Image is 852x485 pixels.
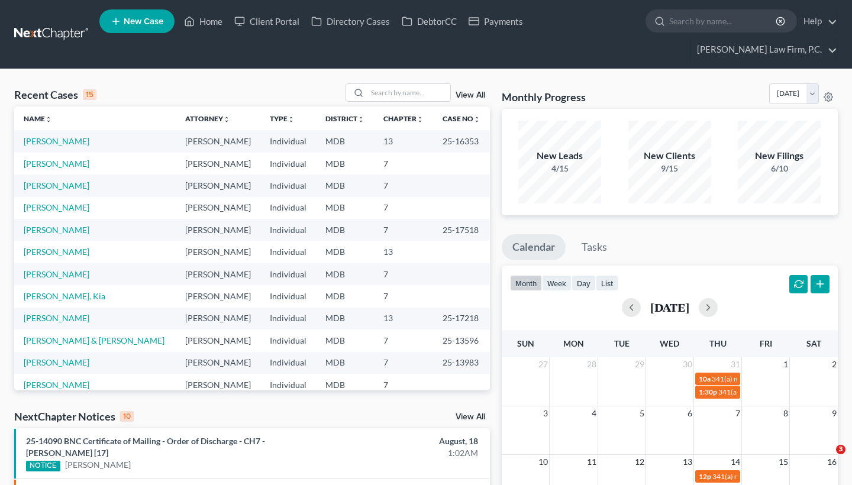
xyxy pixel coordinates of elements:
td: [PERSON_NAME] [176,219,260,241]
div: 6/10 [738,163,821,174]
td: 7 [374,374,433,396]
span: 29 [634,357,646,371]
h2: [DATE] [650,301,689,313]
a: Directory Cases [305,11,396,32]
td: MDB [316,130,374,152]
a: View All [456,413,485,421]
div: NextChapter Notices [14,409,134,423]
td: 7 [374,329,433,351]
td: 13 [374,308,433,329]
span: 5 [638,406,646,421]
td: MDB [316,374,374,396]
span: 27 [537,357,549,371]
span: 3 [542,406,549,421]
a: [PERSON_NAME] [24,225,89,235]
i: unfold_more [45,116,52,123]
td: MDB [316,308,374,329]
td: [PERSON_NAME] [176,352,260,374]
a: [PERSON_NAME] [24,202,89,212]
a: [PERSON_NAME] [24,380,89,390]
span: 31 [730,357,741,371]
a: [PERSON_NAME] Law Firm, P.C. [691,39,837,60]
a: [PERSON_NAME] [24,357,89,367]
span: 28 [586,357,598,371]
td: 7 [374,197,433,219]
button: list [596,275,618,291]
td: Individual [260,352,316,374]
td: 13 [374,241,433,263]
span: 4 [590,406,598,421]
a: Help [798,11,837,32]
i: unfold_more [357,116,364,123]
td: 25-16353 [433,130,490,152]
a: [PERSON_NAME] [24,269,89,279]
td: Individual [260,374,316,396]
td: Individual [260,241,316,263]
a: Calendar [502,234,566,260]
div: 1:02AM [335,447,477,459]
td: MDB [316,263,374,285]
span: 6 [686,406,693,421]
a: [PERSON_NAME] [24,136,89,146]
td: MDB [316,352,374,374]
a: Chapterunfold_more [383,114,424,123]
button: week [542,275,572,291]
td: 7 [374,153,433,174]
td: Individual [260,308,316,329]
div: NOTICE [26,461,60,471]
td: MDB [316,285,374,307]
td: Individual [260,219,316,241]
input: Search by name... [367,84,450,101]
button: month [510,275,542,291]
i: unfold_more [288,116,295,123]
td: Individual [260,285,316,307]
div: August, 18 [335,435,477,447]
span: 30 [682,357,693,371]
i: unfold_more [417,116,424,123]
a: Nameunfold_more [24,114,52,123]
a: Case Nounfold_more [443,114,480,123]
span: Wed [660,338,679,348]
div: 9/15 [628,163,711,174]
span: 10 [537,455,549,469]
td: 25-13596 [433,329,490,351]
td: 25-13983 [433,352,490,374]
a: [PERSON_NAME] [24,313,89,323]
span: 15 [777,455,789,469]
div: New Leads [518,149,601,163]
span: Thu [709,338,727,348]
span: 1:30p [699,387,717,396]
a: [PERSON_NAME] & [PERSON_NAME] [24,335,164,345]
span: Fri [760,338,772,348]
div: New Filings [738,149,821,163]
span: Sat [806,338,821,348]
span: Tue [614,338,630,348]
td: MDB [316,174,374,196]
a: Client Portal [228,11,305,32]
td: MDB [316,329,374,351]
td: [PERSON_NAME] [176,308,260,329]
iframe: Intercom live chat [812,445,840,473]
td: 25-17218 [433,308,490,329]
span: 1 [782,357,789,371]
a: Districtunfold_more [325,114,364,123]
span: 12 [634,455,646,469]
span: 12p [699,472,711,481]
a: DebtorCC [396,11,463,32]
td: 7 [374,219,433,241]
td: MDB [316,219,374,241]
td: [PERSON_NAME] [176,197,260,219]
span: Sun [517,338,534,348]
span: 9 [831,406,838,421]
td: 7 [374,174,433,196]
input: Search by name... [669,10,777,32]
span: 8 [782,406,789,421]
td: 13 [374,130,433,152]
a: Typeunfold_more [270,114,295,123]
div: 4/15 [518,163,601,174]
i: unfold_more [473,116,480,123]
div: 10 [120,411,134,422]
div: New Clients [628,149,711,163]
a: [PERSON_NAME] [24,159,89,169]
span: Mon [563,338,584,348]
